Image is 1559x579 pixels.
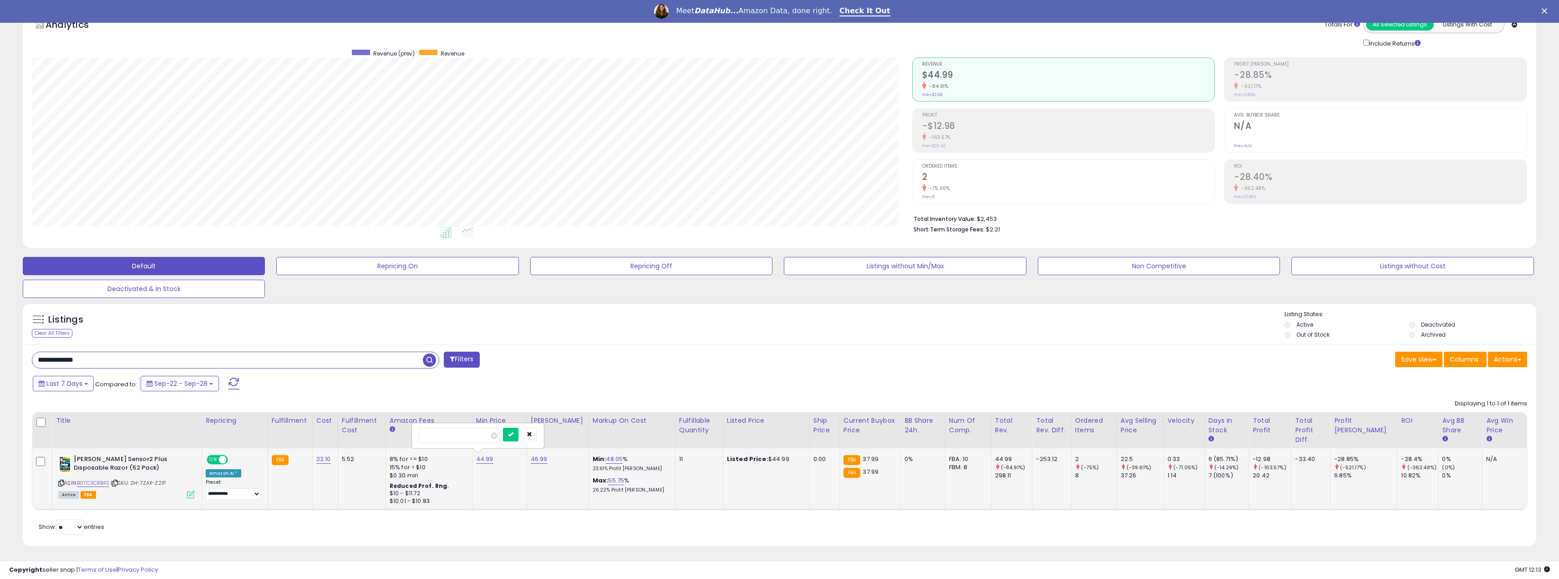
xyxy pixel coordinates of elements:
small: FBA [843,468,860,478]
i: DataHub... [694,6,738,15]
a: Terms of Use [78,565,117,574]
small: Prev: 6.85% [1234,92,1255,97]
div: Repricing [206,416,264,425]
a: Privacy Policy [118,565,158,574]
button: Actions [1488,352,1527,367]
button: Last 7 Days [33,376,94,391]
div: 8% for <= $10 [390,455,465,463]
h2: -28.85% [1234,70,1527,82]
button: Save View [1395,352,1442,367]
span: Ordered Items [922,164,1215,169]
div: Ship Price [813,416,836,435]
div: 0% [904,455,938,463]
a: B07C3CRB4S [77,479,109,487]
small: (-14.29%) [1214,464,1239,471]
div: -253.12 [1036,455,1064,463]
h5: Listings [48,313,83,326]
div: 1.14 [1168,471,1204,480]
button: Sep-22 - Sep-28 [141,376,219,391]
div: Displaying 1 to 1 of 1 items [1455,400,1527,408]
div: Listed Price [727,416,806,425]
b: Max: [593,476,609,485]
div: Preset: [206,479,261,500]
small: Avg Win Price. [1486,435,1492,443]
div: 7 (100%) [1209,471,1249,480]
div: $10 - $11.72 [390,490,465,497]
div: 0% [1442,471,1482,480]
div: Avg Win Price [1486,416,1523,435]
div: Markup on Cost [593,416,671,425]
div: Total Profit [1253,416,1287,435]
b: Short Term Storage Fees: [914,225,985,233]
span: ROI [1234,164,1527,169]
div: 0.00 [813,455,833,463]
div: 5.52 [342,455,379,463]
h2: -28.40% [1234,172,1527,184]
span: Profit [922,113,1215,118]
button: Listings without Min/Max [784,257,1026,275]
span: Profit [PERSON_NAME] [1234,62,1527,67]
small: Prev: 8 [922,194,934,200]
div: ROI [1401,416,1434,425]
small: Days In Stock. [1209,435,1214,443]
div: -28.85% [1334,455,1397,463]
div: -12.98 [1253,455,1291,463]
small: -75.00% [926,185,950,192]
div: seller snap | | [9,566,158,574]
div: 298.11 [995,471,1032,480]
div: Clear All Filters [32,329,72,338]
div: BB Share 24h. [904,416,941,435]
small: (-39.61%) [1127,464,1151,471]
h2: $44.99 [922,70,1215,82]
label: Out of Stock [1296,331,1330,338]
small: -521.17% [1238,83,1261,90]
div: Min Price [476,416,523,425]
button: Listings without Cost [1291,257,1534,275]
span: Last 7 Days [46,379,82,388]
small: (-84.91%) [1001,464,1025,471]
div: 10.82% [1401,471,1438,480]
div: FBA: 10 [949,455,984,463]
b: Total Inventory Value: [914,215,975,223]
div: [PERSON_NAME] [531,416,585,425]
div: Cost [316,416,334,425]
span: Show: entries [39,523,104,531]
div: 2 [1075,455,1117,463]
div: 8 [1075,471,1117,480]
span: Revenue [441,50,464,57]
span: ON [208,456,219,464]
div: -28.4% [1401,455,1438,463]
small: Prev: N/A [1234,143,1252,149]
div: Include Returns [1356,38,1432,48]
h5: Analytics [46,18,107,33]
span: 37.99 [863,455,879,463]
a: Check It Out [839,6,890,16]
div: Fulfillment Cost [342,416,382,435]
div: % [593,477,668,493]
small: FBA [272,455,289,465]
span: Compared to: [95,380,137,389]
small: (-163.57%) [1259,464,1286,471]
small: Prev: 10.82% [1234,194,1256,200]
b: Min: [593,455,606,463]
a: 22.10 [316,455,331,464]
div: Current Buybox Price [843,416,897,435]
div: $44.99 [727,455,802,463]
div: FBM: 8 [949,463,984,471]
span: 2025-10-7 12:13 GMT [1515,565,1550,574]
label: Deactivated [1421,321,1455,328]
div: Title [56,416,198,425]
span: Sep-22 - Sep-28 [154,379,208,388]
div: Fulfillable Quantity [679,416,719,435]
div: $0.30 min [390,471,465,480]
label: Active [1296,321,1313,328]
b: Listed Price: [727,455,768,463]
a: 44.99 [476,455,493,464]
div: -33.40 [1295,455,1323,463]
h2: 2 [922,172,1215,184]
div: Total Rev. Diff. [1036,416,1067,435]
small: (-521.17%) [1340,464,1366,471]
span: Revenue (prev) [373,50,415,57]
div: 0% [1442,455,1482,463]
img: 51wKCMCg-BL._SL40_.jpg [58,455,71,473]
